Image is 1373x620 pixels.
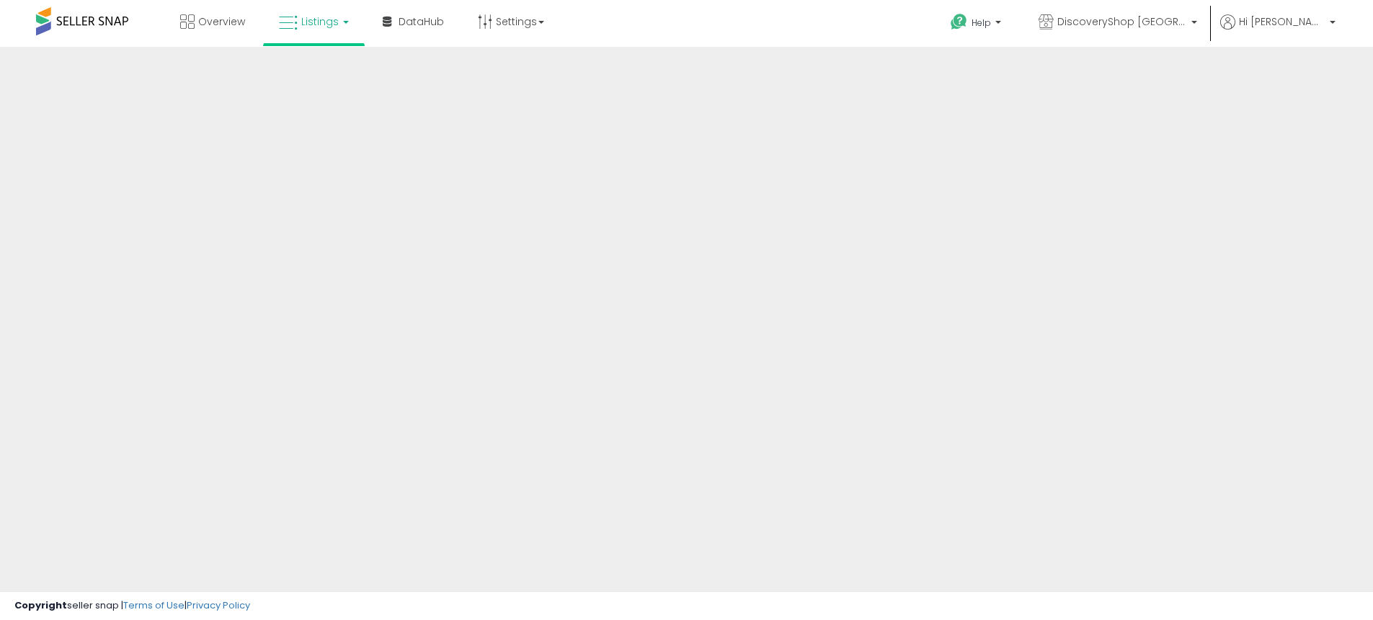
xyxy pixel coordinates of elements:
span: Listings [301,14,339,29]
div: seller snap | | [14,599,250,613]
span: DataHub [399,14,444,29]
a: Privacy Policy [187,598,250,612]
a: Terms of Use [123,598,185,612]
span: Help [972,17,991,29]
span: Overview [198,14,245,29]
strong: Copyright [14,598,67,612]
span: DiscoveryShop [GEOGRAPHIC_DATA] [1057,14,1187,29]
i: Get Help [950,13,968,31]
a: Help [939,2,1016,47]
a: Hi [PERSON_NAME] [1220,14,1336,47]
span: Hi [PERSON_NAME] [1239,14,1325,29]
